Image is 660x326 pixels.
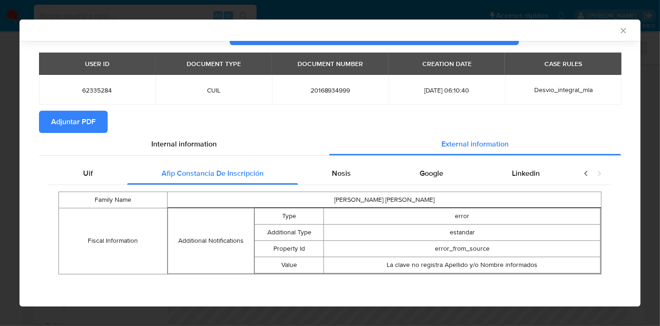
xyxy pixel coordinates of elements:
[324,224,601,240] td: estandar
[181,56,246,72] div: DOCUMENT TYPE
[512,168,540,179] span: Linkedin
[534,85,593,94] span: Desvio_integral_mla
[167,86,261,94] span: CUIL
[417,56,477,72] div: CREATION DATE
[324,260,600,270] div: La clave no registra Apellido y/o Nombre informados
[59,208,168,274] td: Fiscal Information
[83,168,93,179] span: Uif
[51,112,96,132] span: Adjuntar PDF
[39,111,108,133] button: Adjuntar PDF
[39,133,621,155] div: Detailed info
[619,26,627,34] button: Cerrar ventana
[168,208,254,273] td: Additional Notifications
[420,168,443,179] span: Google
[324,240,601,257] td: error_from_source
[255,240,324,257] td: Property Id
[255,208,324,224] td: Type
[151,139,217,149] span: Internal information
[49,162,574,185] div: Detailed external info
[167,192,601,208] td: [PERSON_NAME] [PERSON_NAME]
[50,86,144,94] span: 62335284
[162,168,264,179] span: Afip Constancia De Inscripción
[400,86,494,94] span: [DATE] 06:10:40
[539,56,588,72] div: CASE RULES
[292,56,369,72] div: DOCUMENT NUMBER
[255,224,324,240] td: Additional Type
[79,56,115,72] div: USER ID
[324,208,601,224] td: error
[283,86,377,94] span: 20168934999
[19,20,641,306] div: closure-recommendation-modal
[255,257,324,273] td: Value
[59,192,168,208] td: Family Name
[332,168,351,179] span: Nosis
[441,139,509,149] span: External information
